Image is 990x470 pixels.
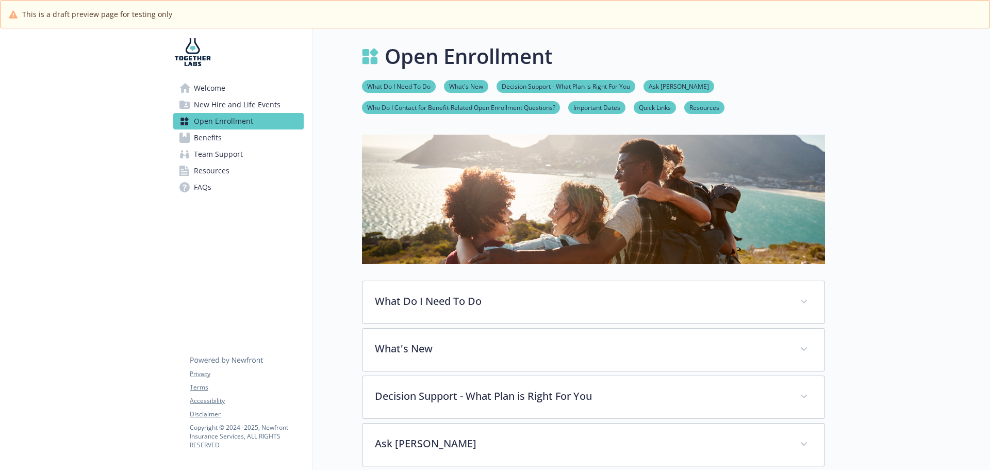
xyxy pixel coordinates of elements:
a: Terms [190,383,303,392]
a: What Do I Need To Do [362,81,436,91]
a: Decision Support - What Plan is Right For You [497,81,635,91]
div: What Do I Need To Do [362,281,824,323]
p: Decision Support - What Plan is Right For You [375,388,787,404]
h1: Open Enrollment [385,41,553,72]
p: What's New [375,341,787,356]
a: Resources [684,102,724,112]
p: Ask [PERSON_NAME] [375,436,787,451]
span: Resources [194,163,229,179]
a: What's New [444,81,488,91]
a: Important Dates [568,102,625,112]
div: Ask [PERSON_NAME] [362,424,824,466]
span: Open Enrollment [194,113,253,129]
a: Disclaimer [190,410,303,419]
img: open enrollment page banner [362,135,825,264]
a: Quick Links [634,102,676,112]
p: Copyright © 2024 - 2025 , Newfront Insurance Services, ALL RIGHTS RESERVED [190,423,303,449]
span: This is a draft preview page for testing only [22,9,172,20]
div: What's New [362,329,824,371]
a: Who Do I Contact for Benefit-Related Open Enrollment Questions? [362,102,560,112]
span: Welcome [194,80,225,96]
span: FAQs [194,179,211,196]
a: Open Enrollment [173,113,304,129]
a: Welcome [173,80,304,96]
span: Team Support [194,146,243,163]
span: Benefits [194,129,222,146]
a: Benefits [173,129,304,146]
a: FAQs [173,179,304,196]
a: Accessibility [190,396,303,406]
div: Decision Support - What Plan is Right For You [362,376,824,418]
a: Privacy [190,369,303,379]
a: Resources [173,163,304,179]
a: Team Support [173,146,304,163]
p: What Do I Need To Do [375,294,787,309]
a: New Hire and Life Events [173,96,304,113]
span: New Hire and Life Events [194,96,280,113]
a: Ask [PERSON_NAME] [643,81,714,91]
